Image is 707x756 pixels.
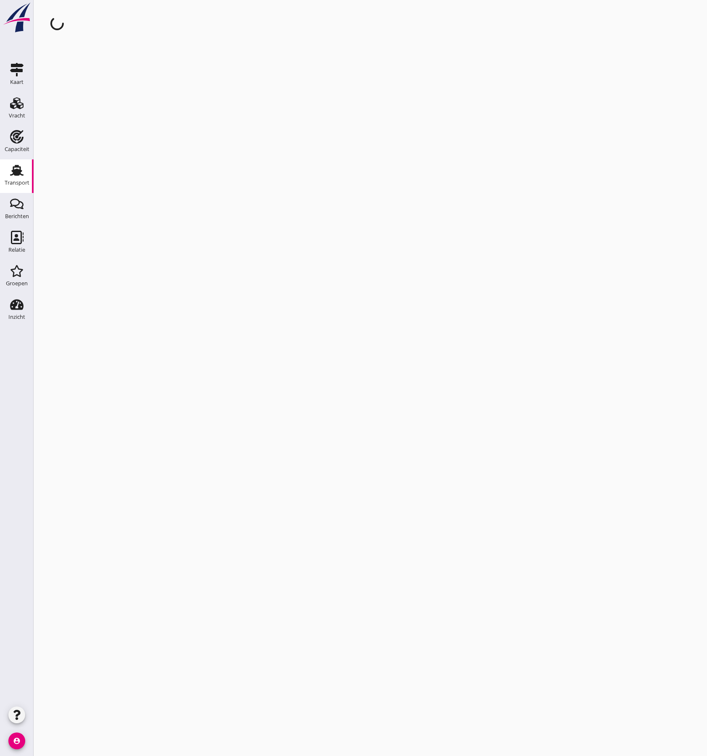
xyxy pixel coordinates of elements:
div: Inzicht [8,314,25,320]
div: Kaart [10,79,24,85]
div: Relatie [8,247,25,253]
div: Capaciteit [5,146,29,152]
div: Berichten [5,214,29,219]
div: Vracht [9,113,25,118]
img: logo-small.a267ee39.svg [2,2,32,33]
i: account_circle [8,733,25,749]
div: Groepen [6,281,28,286]
div: Transport [5,180,29,185]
